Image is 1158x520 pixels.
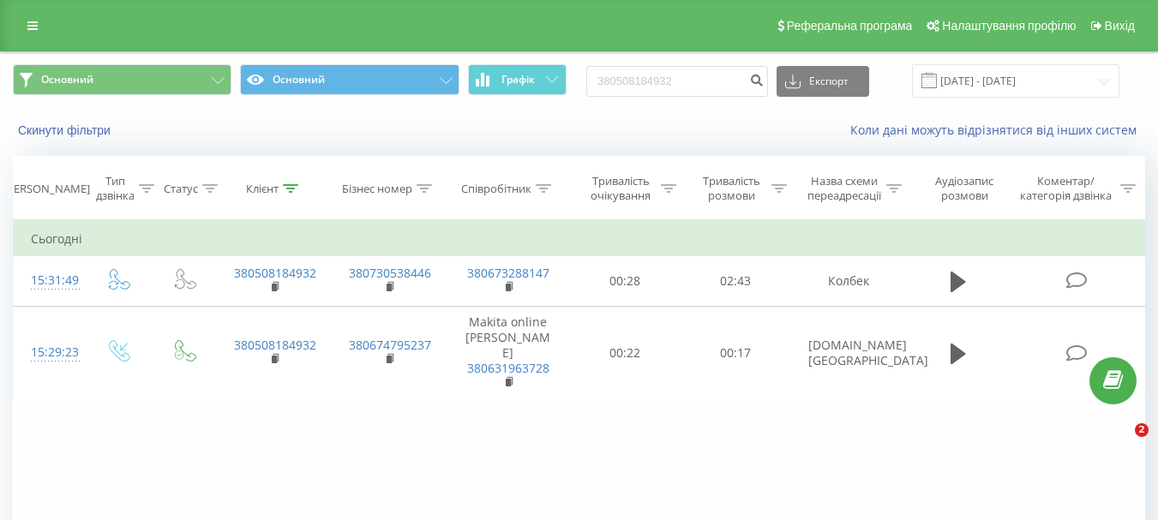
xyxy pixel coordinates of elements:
a: 380508184932 [234,265,316,281]
span: Реферальна програма [787,19,913,33]
div: Статус [164,182,198,196]
td: 00:17 [681,306,791,400]
div: Клієнт [246,182,279,196]
span: Графік [501,74,535,86]
div: Тип дзвінка [96,174,135,203]
div: Тривалість очікування [585,174,657,203]
div: Коментар/категорія дзвінка [1016,174,1116,203]
span: 2 [1135,423,1149,437]
iframe: Intercom live chat [1100,423,1141,464]
td: 00:22 [570,306,681,400]
button: Графік [468,64,567,95]
div: [PERSON_NAME] [3,182,90,196]
button: Експорт [777,66,869,97]
td: 02:43 [681,256,791,306]
a: 380631963728 [467,360,549,376]
td: [DOMAIN_NAME] [GEOGRAPHIC_DATA] [791,306,906,400]
td: Makita online [PERSON_NAME] [447,306,570,400]
span: Основний [41,73,93,87]
input: Пошук за номером [586,66,768,97]
span: Вихід [1105,19,1135,33]
a: 380730538446 [349,265,431,281]
td: Колбек [791,256,906,306]
div: 15:29:23 [31,336,67,369]
span: Налаштування профілю [942,19,1076,33]
div: Аудіозапис розмови [921,174,1008,203]
button: Скинути фільтри [13,123,119,138]
td: 00:28 [570,256,681,306]
div: Бізнес номер [342,182,412,196]
a: Коли дані можуть відрізнятися вiд інших систем [850,122,1145,138]
td: Сьогодні [14,222,1145,256]
div: Тривалість розмови [696,174,767,203]
a: 380673288147 [467,265,549,281]
div: Назва схеми переадресації [807,174,882,203]
div: Співробітник [461,182,531,196]
div: 15:31:49 [31,264,67,297]
a: 380508184932 [234,337,316,353]
button: Основний [13,64,231,95]
button: Основний [240,64,459,95]
a: 380674795237 [349,337,431,353]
